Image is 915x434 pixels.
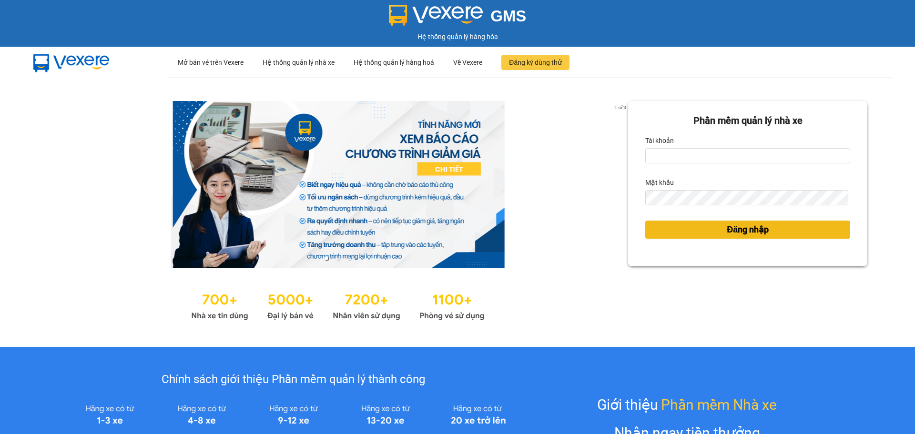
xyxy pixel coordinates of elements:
[325,256,328,260] li: slide item 1
[615,101,628,268] button: next slide / item
[24,47,119,78] img: mbUUG5Q.png
[347,256,351,260] li: slide item 3
[645,221,850,239] button: Đăng nhập
[645,113,850,128] div: Phần mềm quản lý nhà xe
[661,394,777,416] span: Phần mềm Nhà xe
[191,287,485,323] img: Statistics.png
[64,371,523,389] div: Chính sách giới thiệu Phần mềm quản lý thành công
[263,47,335,78] div: Hệ thống quản lý nhà xe
[2,31,913,42] div: Hệ thống quản lý hàng hóa
[611,101,628,113] p: 1 of 3
[727,223,769,236] span: Đăng nhập
[178,47,244,78] div: Mở bán vé trên Vexere
[354,47,434,78] div: Hệ thống quản lý hàng hoá
[645,148,850,163] input: Tài khoản
[509,57,562,68] span: Đăng ký dùng thử
[453,47,482,78] div: Về Vexere
[389,5,483,26] img: logo 2
[336,256,340,260] li: slide item 2
[48,101,61,268] button: previous slide / item
[645,190,848,205] input: Mật khẩu
[490,7,526,25] span: GMS
[389,14,527,22] a: GMS
[645,133,674,148] label: Tài khoản
[645,175,674,190] label: Mật khẩu
[501,55,569,70] button: Đăng ký dùng thử
[597,394,777,416] div: Giới thiệu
